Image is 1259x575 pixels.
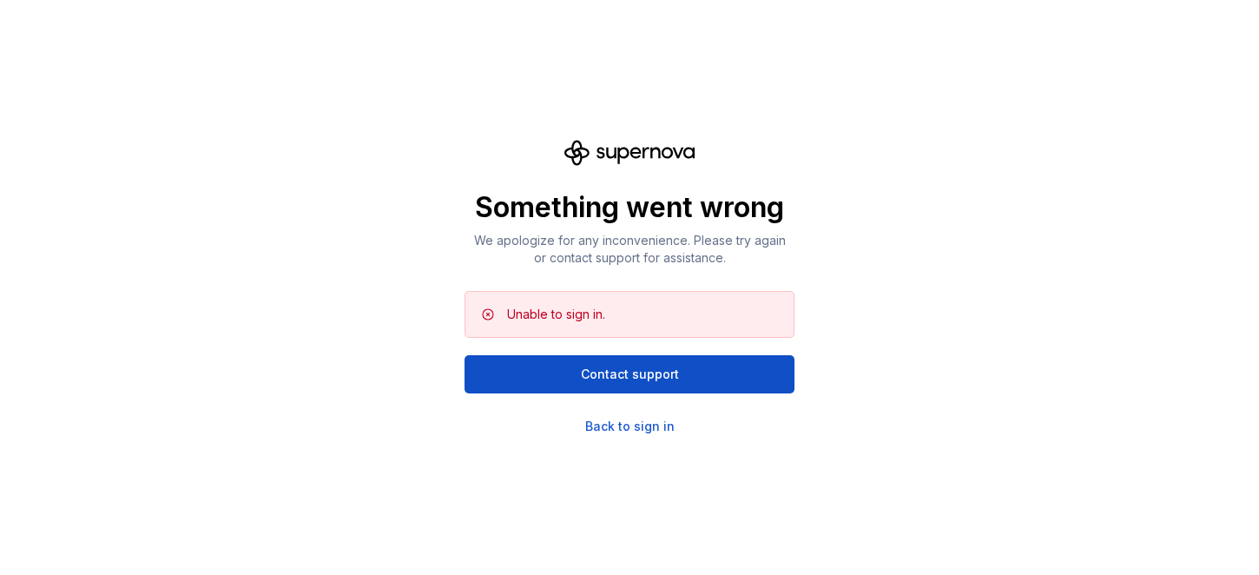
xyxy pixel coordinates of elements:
[465,355,794,393] button: Contact support
[465,190,794,225] p: Something went wrong
[585,418,675,435] a: Back to sign in
[465,232,794,267] p: We apologize for any inconvenience. Please try again or contact support for assistance.
[507,306,605,323] div: Unable to sign in.
[581,366,679,383] span: Contact support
